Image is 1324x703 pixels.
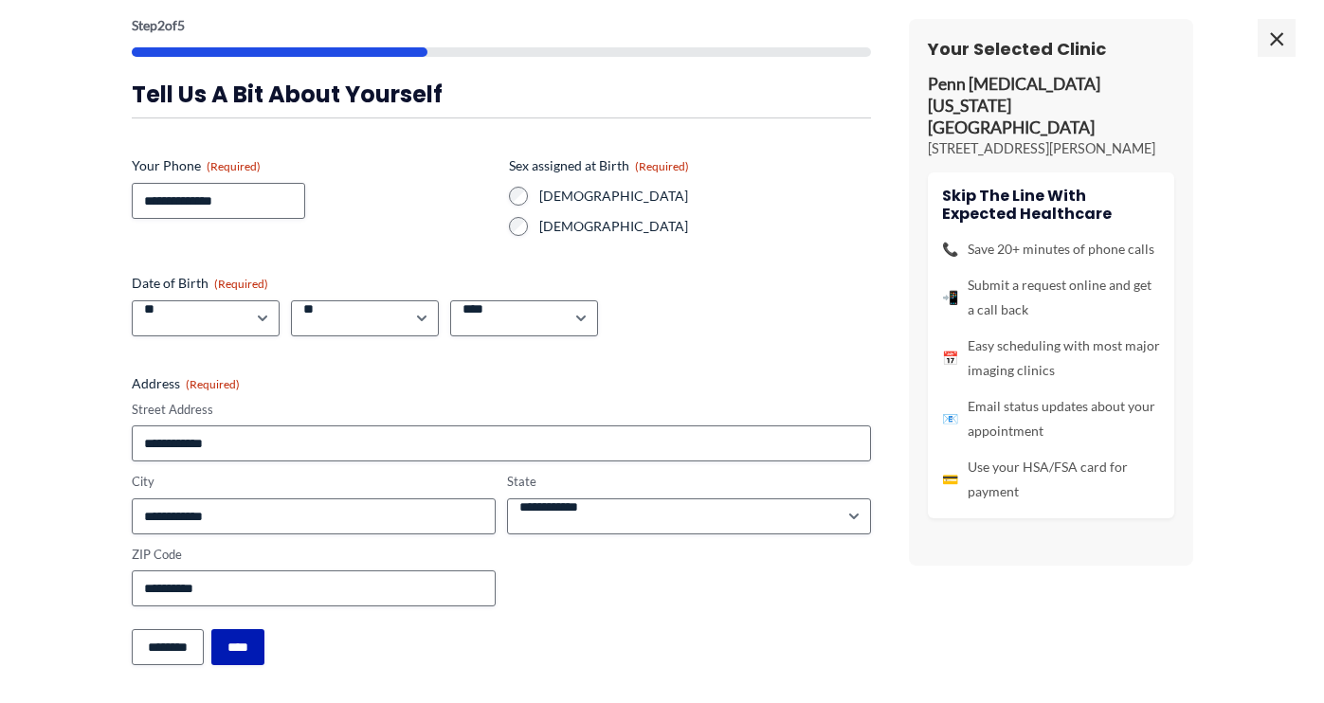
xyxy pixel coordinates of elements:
[132,473,496,491] label: City
[942,455,1160,504] li: Use your HSA/FSA card for payment
[942,333,1160,383] li: Easy scheduling with most major imaging clinics
[942,187,1160,223] h4: Skip the line with Expected Healthcare
[928,38,1174,60] h3: Your Selected Clinic
[942,467,958,492] span: 💳
[214,277,268,291] span: (Required)
[132,274,268,293] legend: Date of Birth
[928,139,1174,158] p: [STREET_ADDRESS][PERSON_NAME]
[132,401,871,419] label: Street Address
[132,374,240,393] legend: Address
[132,546,496,564] label: ZIP Code
[509,156,689,175] legend: Sex assigned at Birth
[132,80,871,109] h3: Tell us a bit about yourself
[207,159,261,173] span: (Required)
[186,377,240,391] span: (Required)
[507,473,871,491] label: State
[132,156,494,175] label: Your Phone
[539,217,871,236] label: [DEMOGRAPHIC_DATA]
[942,237,1160,261] li: Save 20+ minutes of phone calls
[177,17,185,33] span: 5
[157,17,165,33] span: 2
[539,187,871,206] label: [DEMOGRAPHIC_DATA]
[635,159,689,173] span: (Required)
[942,273,1160,322] li: Submit a request online and get a call back
[942,394,1160,443] li: Email status updates about your appointment
[1258,19,1296,57] span: ×
[942,406,958,431] span: 📧
[132,19,871,32] p: Step of
[942,346,958,370] span: 📅
[942,285,958,310] span: 📲
[942,237,958,261] span: 📞
[928,74,1174,139] p: Penn [MEDICAL_DATA] [US_STATE][GEOGRAPHIC_DATA]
